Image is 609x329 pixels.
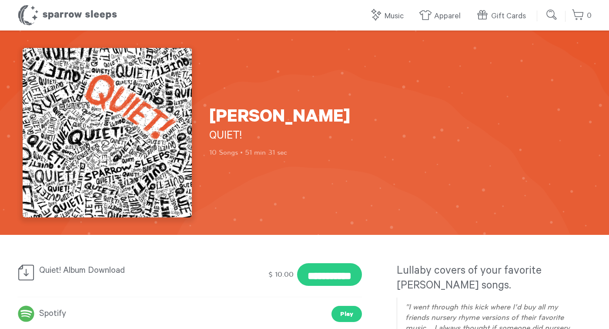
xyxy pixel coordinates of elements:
a: Spotify [17,306,66,322]
h1: [PERSON_NAME] [209,108,366,129]
a: Play [331,306,362,322]
input: Submit [543,6,561,24]
div: $ 10.00 [267,267,295,282]
a: Gift Cards [476,7,530,26]
a: Apparel [419,7,465,26]
a: 0 [572,7,592,25]
span: Lullaby covers of your favorite [PERSON_NAME] songs. [397,266,542,293]
p: 10 Songs • 51 min 31 sec [209,148,366,157]
a: Music [369,7,408,26]
h2: QUIET! [209,129,366,144]
img: Paramore - Quiet! [23,48,192,217]
div: Quiet! Album Download [17,263,195,282]
h1: Sparrow Sleeps [17,4,117,26]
